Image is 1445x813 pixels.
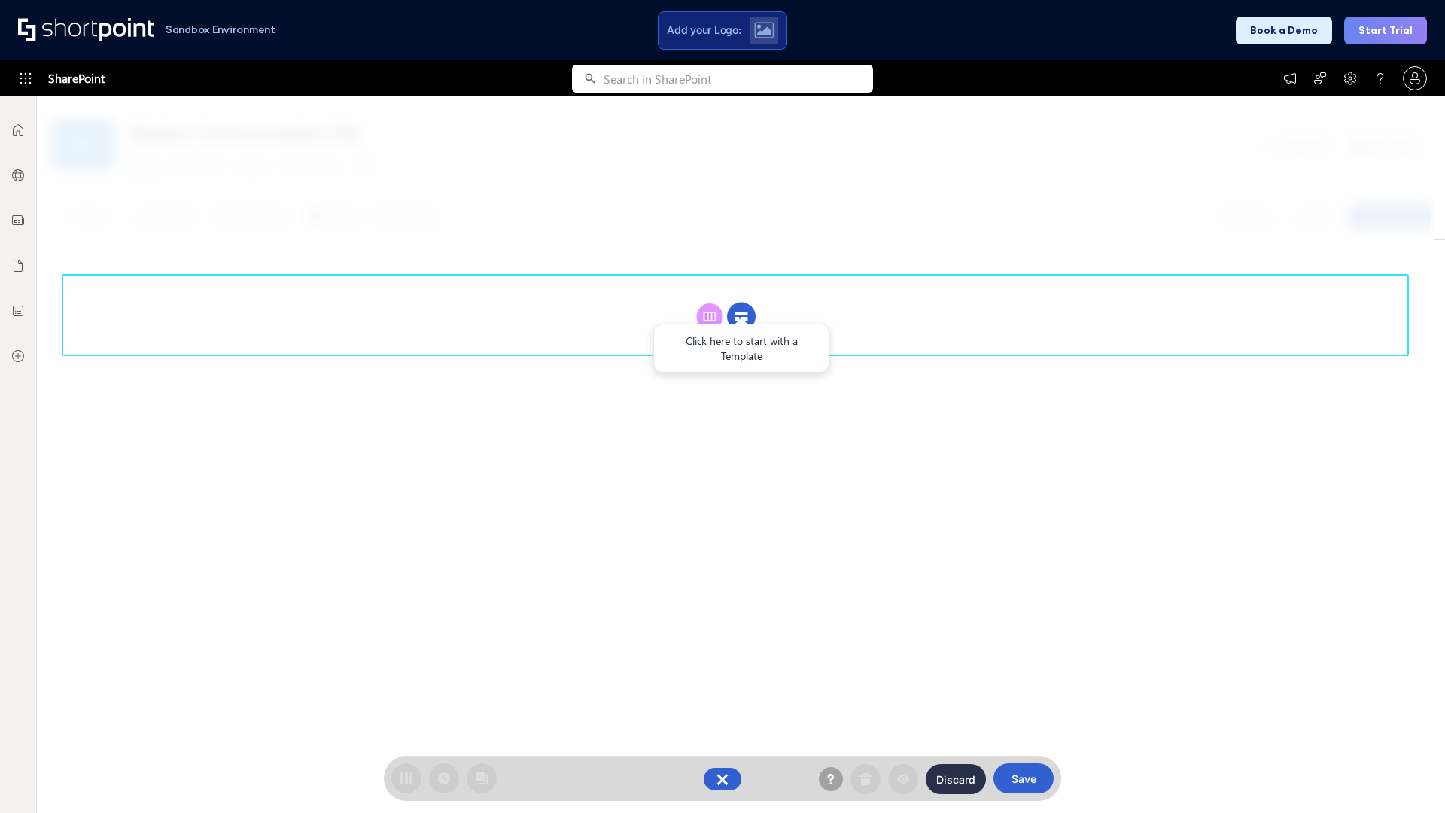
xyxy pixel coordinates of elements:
[667,23,741,37] span: Add your Logo:
[604,65,873,93] input: Search in SharePoint
[166,26,275,34] h1: Sandbox Environment
[1236,17,1332,44] button: Book a Demo
[48,60,105,96] span: SharePoint
[1344,17,1427,44] button: Start Trial
[993,763,1054,793] button: Save
[754,22,774,38] img: Upload logo
[926,764,986,794] button: Discard
[1174,638,1445,813] iframe: Chat Widget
